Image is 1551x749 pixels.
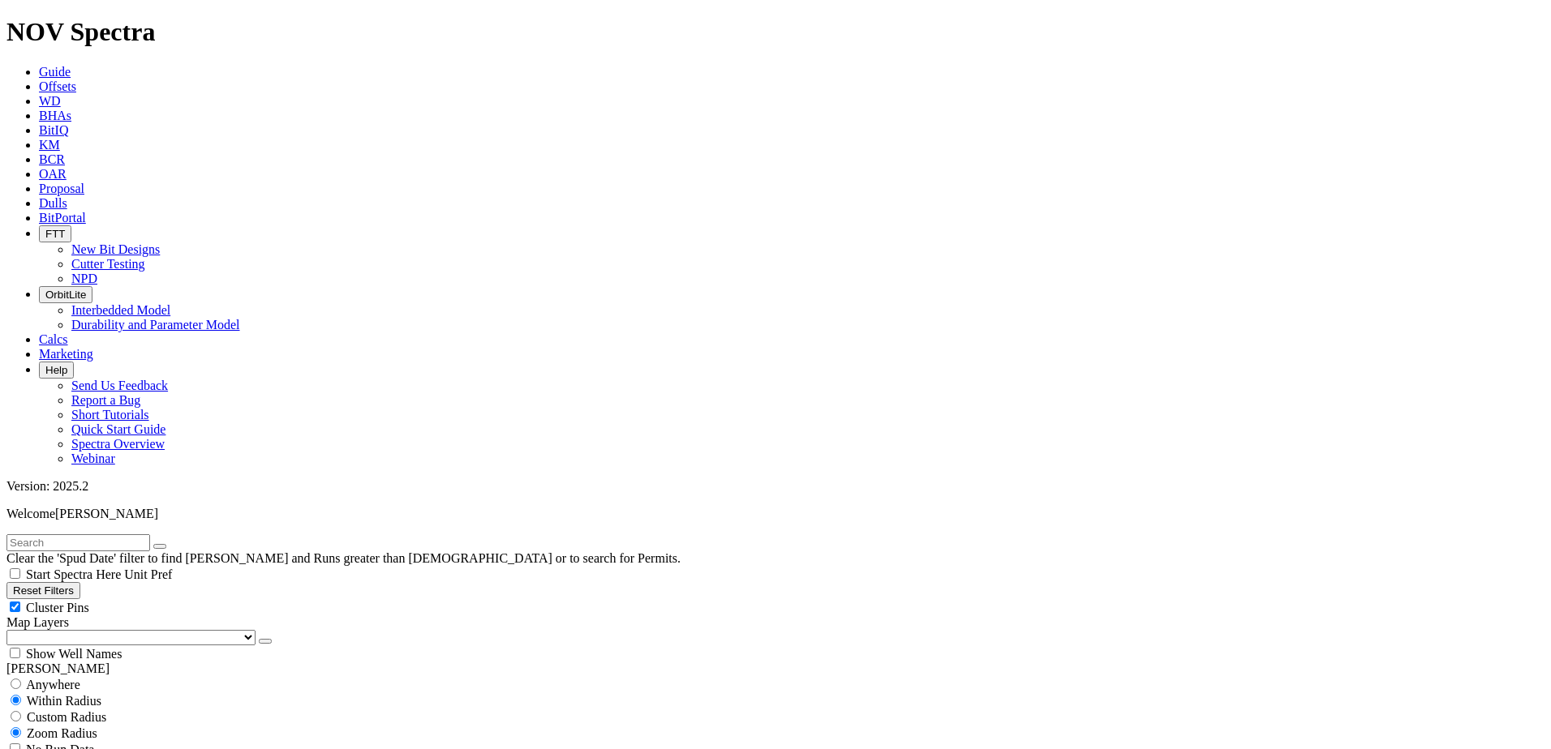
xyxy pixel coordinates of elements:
div: [PERSON_NAME] [6,661,1545,676]
button: FTT [39,225,71,242]
a: Webinar [71,452,115,465]
span: Map Layers [6,615,69,629]
button: Reset Filters [6,582,80,599]
a: Guide [39,65,71,79]
span: OrbitLite [45,289,86,301]
a: Marketing [39,347,93,361]
a: BHAs [39,109,71,122]
p: Welcome [6,507,1545,521]
span: FTT [45,228,65,240]
span: Cluster Pins [26,601,89,614]
a: BCR [39,152,65,166]
button: OrbitLite [39,286,92,303]
span: Clear the 'Spud Date' filter to find [PERSON_NAME] and Runs greater than [DEMOGRAPHIC_DATA] or to... [6,551,681,565]
a: Calcs [39,332,68,346]
input: Search [6,534,150,551]
span: Zoom Radius [27,726,97,740]
span: Show Well Names [26,647,122,661]
a: Cutter Testing [71,257,145,271]
a: Short Tutorials [71,408,149,422]
span: [PERSON_NAME] [55,507,158,520]
span: Unit Pref [124,567,172,581]
span: Start Spectra Here [26,567,121,581]
span: Anywhere [26,678,80,691]
a: Spectra Overview [71,437,165,451]
a: NPD [71,272,97,285]
input: Start Spectra Here [10,568,20,579]
a: Proposal [39,182,84,195]
a: Interbedded Model [71,303,170,317]
a: Quick Start Guide [71,422,165,436]
a: BitPortal [39,211,86,225]
span: Help [45,364,67,376]
a: Offsets [39,79,76,93]
a: BitIQ [39,123,68,137]
a: Send Us Feedback [71,379,168,392]
a: New Bit Designs [71,242,160,256]
a: OAR [39,167,67,181]
a: Durability and Parameter Model [71,318,240,332]
a: WD [39,94,61,108]
a: KM [39,138,60,152]
a: Report a Bug [71,393,140,407]
a: Dulls [39,196,67,210]
h1: NOV Spectra [6,17,1545,47]
button: Help [39,362,74,379]
span: Within Radius [27,694,101,708]
span: Custom Radius [27,710,106,724]
div: Version: 2025.2 [6,479,1545,494]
